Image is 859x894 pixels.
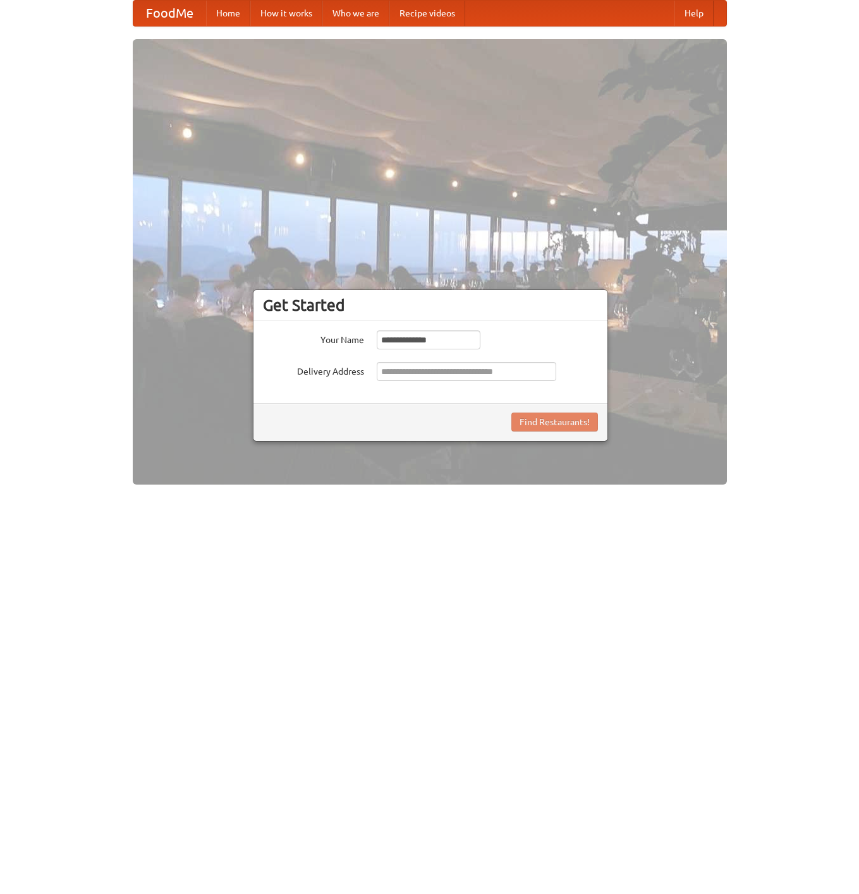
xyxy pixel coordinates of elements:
[133,1,206,26] a: FoodMe
[511,413,598,432] button: Find Restaurants!
[206,1,250,26] a: Home
[250,1,322,26] a: How it works
[674,1,714,26] a: Help
[263,330,364,346] label: Your Name
[322,1,389,26] a: Who we are
[263,296,598,315] h3: Get Started
[389,1,465,26] a: Recipe videos
[263,362,364,378] label: Delivery Address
